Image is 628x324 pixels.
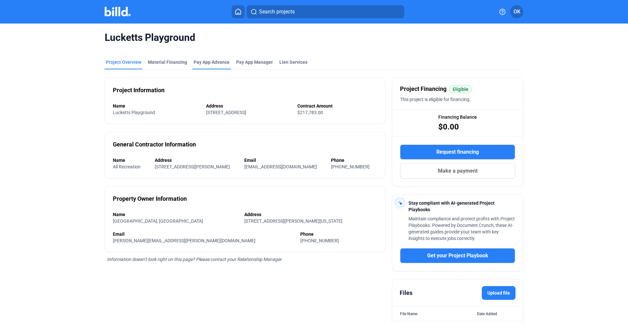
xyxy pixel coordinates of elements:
span: Get your Project Playbook [427,252,488,260]
img: Billd Company Logo [105,7,131,16]
div: Project Information [113,86,165,95]
span: [STREET_ADDRESS][PERSON_NAME][US_STATE] [244,218,342,224]
span: Make a payment [438,167,478,175]
span: $217,783.00 [297,110,323,115]
div: Phone [331,157,377,163]
button: Get your Project Playbook [400,248,515,263]
div: Address [206,103,291,109]
span: All Recreation [113,164,141,169]
div: Email [244,157,324,163]
span: [GEOGRAPHIC_DATA], [GEOGRAPHIC_DATA] [113,218,203,224]
span: This project is eligible for financing. [400,97,471,102]
button: Request financing [400,145,515,160]
div: Email [113,231,294,237]
div: Project Overview [106,59,141,65]
span: $0.00 [438,122,459,132]
span: [PHONE_NUMBER] [331,164,370,169]
span: Information doesn’t look right on this page? Please contact your Relationship Manager. [107,257,283,262]
span: [STREET_ADDRESS][PERSON_NAME] [155,164,230,169]
span: Maintain compliance and protect profits with Project Playbooks. Powered by Document Crunch, these... [409,216,515,241]
span: Lucketts Playground [105,31,523,44]
span: [STREET_ADDRESS] [206,110,246,115]
span: Search projects [259,8,295,16]
span: Stay compliant with AI-generated Project Playbooks [409,200,495,212]
div: Name [113,157,148,163]
button: Search projects [247,5,404,18]
span: Project Financing [400,84,446,94]
div: Address [155,157,237,163]
span: Financing Balance [438,114,477,120]
span: [PHONE_NUMBER] [300,238,339,243]
div: General Contractor Information [113,140,196,149]
div: Date Added [477,311,515,317]
label: Upload file [482,286,515,300]
div: File Name [400,311,417,317]
button: Make a payment [400,163,515,179]
div: Property Owner Information [113,194,187,203]
span: [EMAIL_ADDRESS][DOMAIN_NAME] [244,164,317,169]
div: Phone [300,231,377,237]
div: Files [400,288,412,298]
span: [PERSON_NAME][EMAIL_ADDRESS][PERSON_NAME][DOMAIN_NAME] [113,238,255,243]
span: Request financing [436,148,479,156]
div: Contract Amount [297,103,377,109]
mat-chip: Eligible [449,85,472,93]
div: Lien Services [279,59,307,65]
div: Name [113,211,238,218]
div: Name [113,103,200,109]
span: OK [514,8,520,16]
div: Pay App Advance [194,59,230,65]
span: Pay App Manager [236,59,273,65]
div: Material Financing [148,59,187,65]
button: OK [510,5,523,18]
div: Address [244,211,377,218]
span: Lucketts Playground [113,110,155,115]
